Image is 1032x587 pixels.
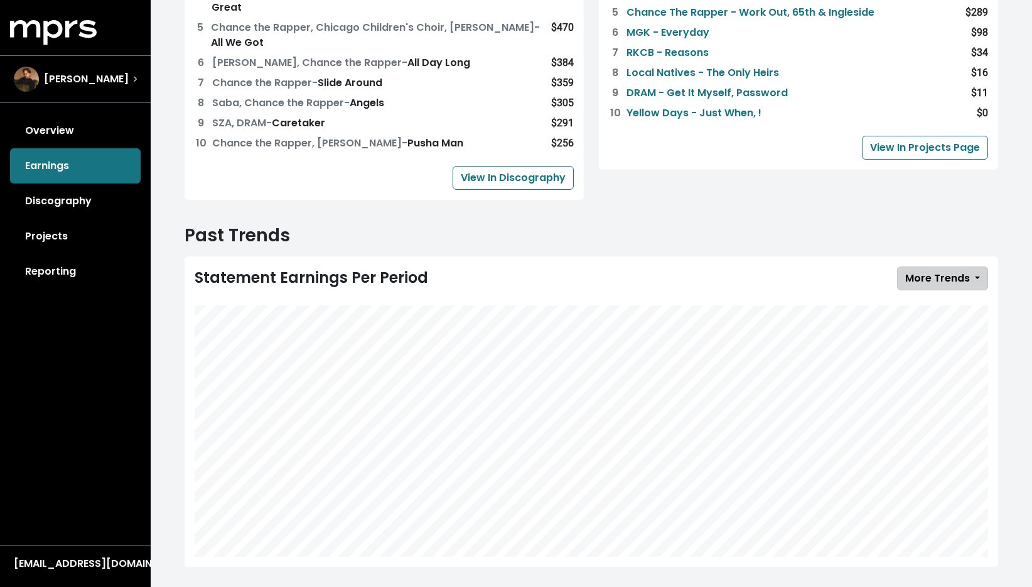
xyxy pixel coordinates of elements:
div: $0 [977,106,988,121]
div: 5 [609,5,621,20]
div: Caretaker [212,116,325,131]
div: All We Got [211,20,551,50]
div: $289 [965,5,988,20]
div: 10 [195,136,207,151]
div: [EMAIL_ADDRESS][DOMAIN_NAME] [14,556,137,571]
div: $11 [971,85,988,101]
div: $16 [971,65,988,80]
div: 7 [609,45,621,60]
span: More Trends [905,271,970,285]
div: Statement Earnings Per Period [195,269,428,287]
span: Chance the Rapper, [PERSON_NAME] - [212,136,407,150]
a: Local Natives - The Only Heirs [626,65,779,80]
div: 8 [609,65,621,80]
div: $305 [551,96,574,111]
div: $291 [551,116,574,131]
a: Overview [10,113,141,148]
div: 9 [609,85,621,101]
div: Pusha Man [212,136,463,151]
div: 5 [195,20,206,50]
div: All Day Long [212,55,470,70]
div: $384 [551,55,574,70]
a: MGK - Everyday [626,25,709,40]
a: View In Discography [453,166,574,190]
a: Yellow Days - Just When, ! [626,106,761,121]
a: mprs logo [10,25,97,39]
div: $470 [551,20,574,50]
button: [EMAIL_ADDRESS][DOMAIN_NAME] [10,556,141,572]
h2: Past Trends [185,225,998,246]
span: [PERSON_NAME] [44,72,129,87]
div: $34 [971,45,988,60]
div: 7 [195,75,207,91]
div: 9 [195,116,207,131]
a: View In Projects Page [862,136,988,160]
div: 10 [609,106,621,121]
span: Saba, Chance the Rapper - [212,96,350,110]
span: Chance the Rapper - [212,75,318,90]
span: Chance the Rapper, Chicago Children's Choir, [PERSON_NAME] - [211,20,540,35]
a: DRAM - Get It Myself, Password [626,85,788,101]
a: Discography [10,184,141,219]
div: Angels [212,96,384,111]
div: 6 [609,25,621,40]
a: Projects [10,219,141,254]
span: SZA, DRAM - [212,116,272,130]
button: More Trends [897,266,988,290]
a: Reporting [10,254,141,289]
div: $98 [971,25,988,40]
a: Chance The Rapper - Work Out, 65th & Ingleside [626,5,874,20]
a: RKCB - Reasons [626,45,709,60]
div: 6 [195,55,207,70]
div: Slide Around [212,75,382,91]
div: $359 [551,75,574,91]
img: The selected account / producer [14,67,39,92]
div: $256 [551,136,574,151]
span: [PERSON_NAME], Chance the Rapper - [212,55,407,70]
div: 8 [195,96,207,111]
